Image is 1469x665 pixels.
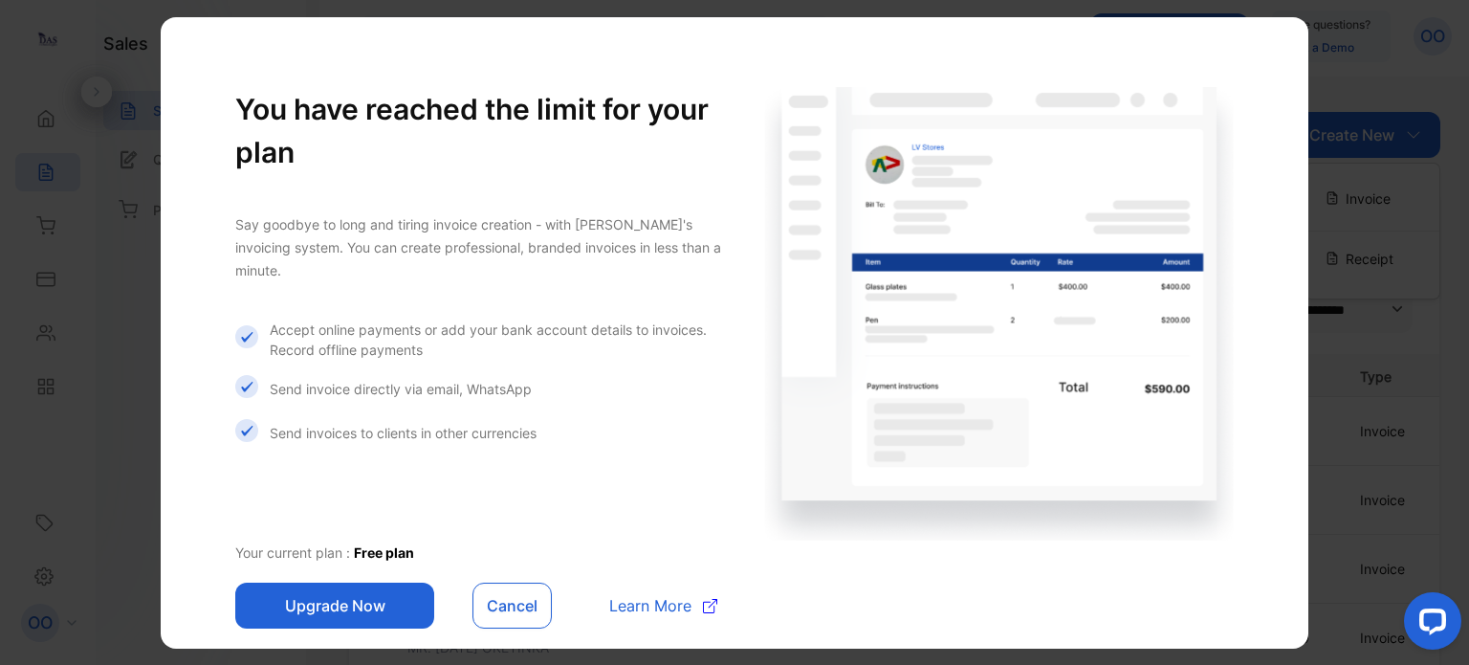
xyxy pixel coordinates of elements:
img: Icon [235,419,258,442]
button: Upgrade Now [235,583,434,629]
iframe: LiveChat chat widget [1389,585,1469,665]
span: Free plan [354,544,414,561]
p: Send invoices to clients in other currencies [270,423,537,443]
img: Invoice gating [764,86,1234,541]
span: Learn More [609,594,691,617]
img: Icon [235,375,258,398]
span: Your current plan : [235,544,354,561]
button: Cancel [472,583,552,629]
p: Accept online payments or add your bank account details to invoices. Record offline payments [270,320,726,360]
a: Learn More [590,594,717,617]
p: Send invoice directly via email, WhatsApp [270,379,532,399]
h1: You have reached the limit for your plan [235,88,726,174]
span: Say goodbye to long and tiring invoice creation - with [PERSON_NAME]'s invoicing system. You can ... [235,216,721,278]
img: Icon [235,325,258,348]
